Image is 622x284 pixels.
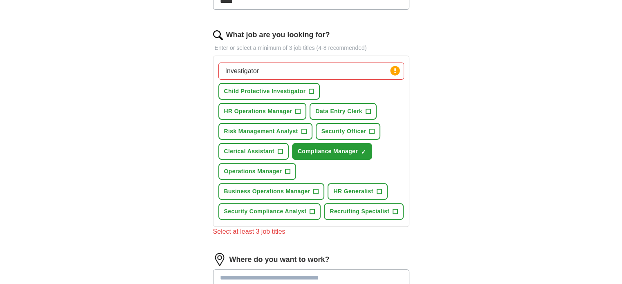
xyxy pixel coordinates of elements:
button: Compliance Manager✓ [292,143,372,160]
button: Child Protective Investigator [218,83,320,100]
span: Security Officer [321,127,366,136]
button: Risk Management Analyst [218,123,312,140]
button: Data Entry Clerk [310,103,377,120]
button: Business Operations Manager [218,183,325,200]
button: Security Compliance Analyst [218,203,321,220]
span: Business Operations Manager [224,187,310,196]
button: HR Generalist [328,183,387,200]
span: HR Operations Manager [224,107,292,116]
span: Risk Management Analyst [224,127,298,136]
label: What job are you looking for? [226,29,330,40]
span: Security Compliance Analyst [224,207,307,216]
button: Security Officer [316,123,381,140]
label: Where do you want to work? [229,254,330,265]
span: Data Entry Clerk [315,107,362,116]
button: Clerical Assistant [218,143,289,160]
img: search.png [213,30,223,40]
button: HR Operations Manager [218,103,307,120]
button: Operations Manager [218,163,296,180]
div: Select at least 3 job titles [213,227,409,237]
span: Recruiting Specialist [330,207,389,216]
span: ✓ [361,149,366,155]
span: Child Protective Investigator [224,87,306,96]
p: Enter or select a minimum of 3 job titles (4-8 recommended) [213,44,409,52]
span: Clerical Assistant [224,147,274,156]
span: Operations Manager [224,167,282,176]
span: Compliance Manager [298,147,358,156]
button: Recruiting Specialist [324,203,404,220]
input: Type a job title and press enter [218,63,404,80]
span: HR Generalist [333,187,373,196]
img: location.png [213,253,226,266]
